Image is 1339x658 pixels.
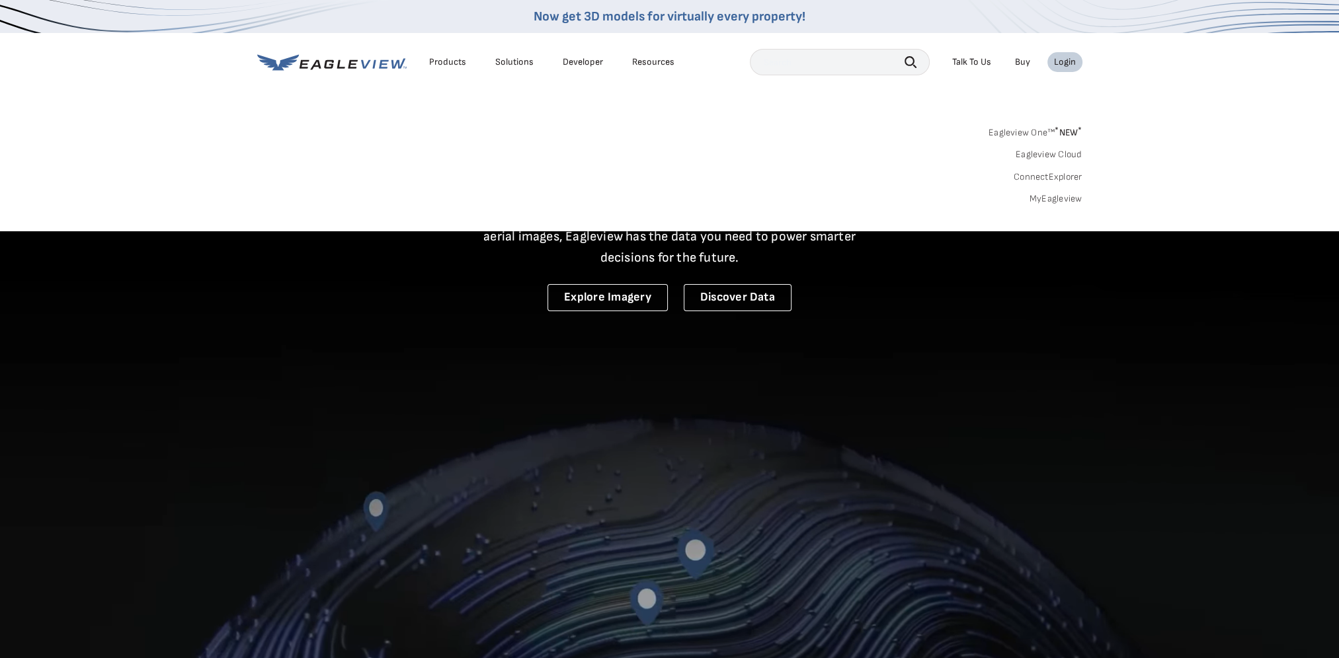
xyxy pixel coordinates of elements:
[1014,171,1082,183] a: ConnectExplorer
[1055,127,1082,138] span: NEW
[1016,149,1082,161] a: Eagleview Cloud
[548,284,668,311] a: Explore Imagery
[429,56,466,68] div: Products
[1054,56,1076,68] div: Login
[989,123,1082,138] a: Eagleview One™*NEW*
[534,9,805,24] a: Now get 3D models for virtually every property!
[467,205,872,268] p: A new era starts here. Built on more than 3.5 billion high-resolution aerial images, Eagleview ha...
[563,56,603,68] a: Developer
[684,284,791,311] a: Discover Data
[495,56,534,68] div: Solutions
[952,56,991,68] div: Talk To Us
[1030,193,1082,205] a: MyEagleview
[750,49,930,75] input: Search
[632,56,674,68] div: Resources
[1015,56,1030,68] a: Buy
